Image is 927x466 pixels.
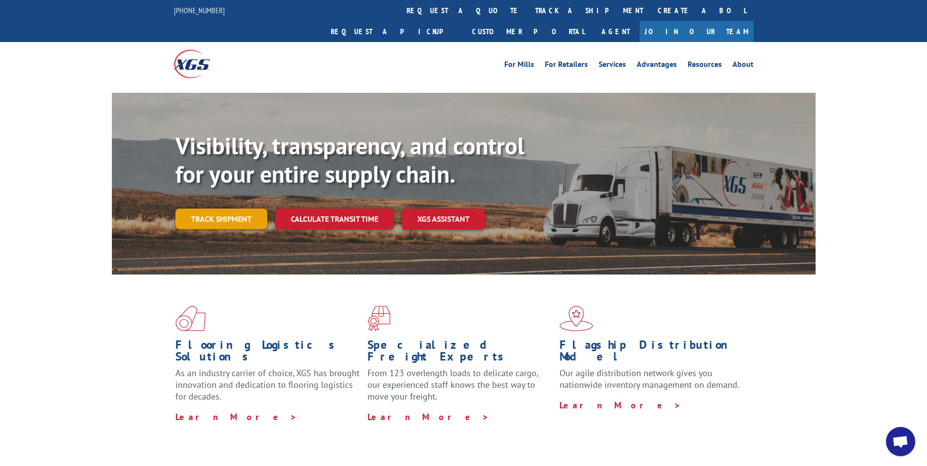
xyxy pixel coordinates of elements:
a: Learn More > [367,411,489,423]
a: For Mills [504,61,534,71]
a: Request a pickup [323,21,465,42]
a: Agent [592,21,640,42]
img: xgs-icon-total-supply-chain-intelligence-red [175,306,206,331]
p: From 123 overlength loads to delicate cargo, our experienced staff knows the best way to move you... [367,367,552,411]
h1: Specialized Freight Experts [367,339,552,367]
h1: Flagship Distribution Model [560,339,744,367]
span: As an industry carrier of choice, XGS has brought innovation and dedication to flooring logistics... [175,367,360,402]
a: Calculate transit time [275,209,394,230]
h1: Flooring Logistics Solutions [175,339,360,367]
img: xgs-icon-flagship-distribution-model-red [560,306,593,331]
a: For Retailers [545,61,588,71]
a: XGS ASSISTANT [402,209,485,230]
a: Track shipment [175,209,267,229]
span: Our agile distribution network gives you nationwide inventory management on demand. [560,367,739,390]
img: xgs-icon-focused-on-flooring-red [367,306,390,331]
a: Resources [688,61,722,71]
a: Advantages [637,61,677,71]
b: Visibility, transparency, and control for your entire supply chain. [175,130,524,189]
a: Services [599,61,626,71]
div: Open chat [886,427,915,456]
a: Learn More > [560,400,681,411]
a: Join Our Team [640,21,754,42]
a: [PHONE_NUMBER] [174,5,225,15]
a: About [733,61,754,71]
a: Learn More > [175,411,297,423]
a: Customer Portal [465,21,592,42]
